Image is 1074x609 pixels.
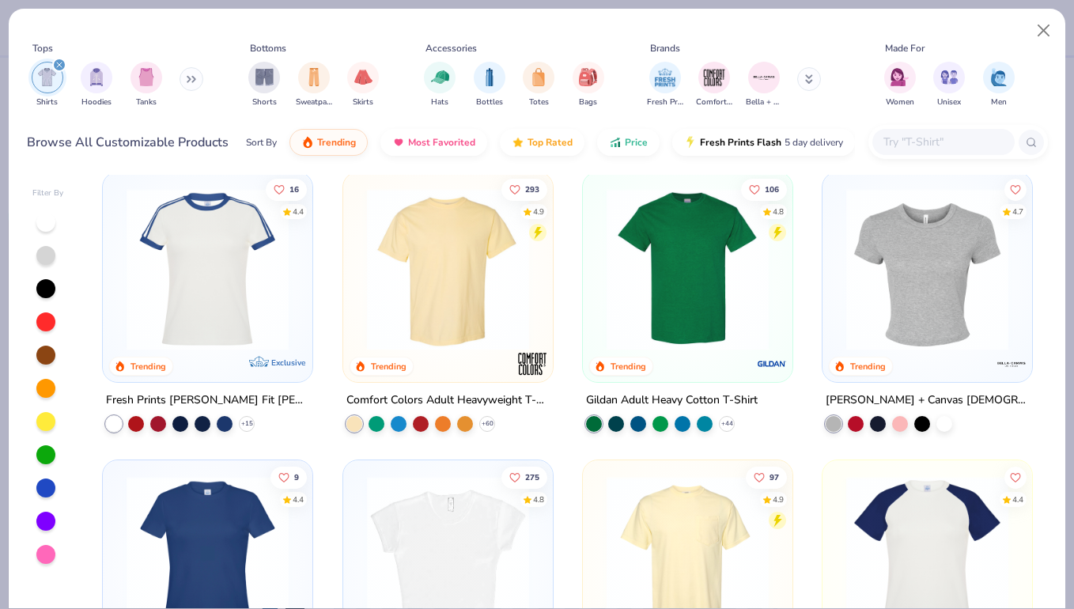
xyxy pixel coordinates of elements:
[255,68,274,86] img: Shorts Image
[27,133,229,152] div: Browse All Customizable Products
[119,188,297,350] img: e5540c4d-e74a-4e58-9a52-192fe86bec9f
[983,62,1015,108] div: filter for Men
[380,129,487,156] button: Most Favorited
[431,96,448,108] span: Hats
[138,68,155,86] img: Tanks Image
[296,62,332,108] button: filter button
[266,178,307,200] button: Like
[599,188,777,350] img: db319196-8705-402d-8b46-62aaa07ed94f
[130,62,162,108] button: filter button
[1004,178,1027,200] button: Like
[765,185,779,193] span: 106
[940,68,959,86] img: Unisex Image
[684,136,697,149] img: flash.gif
[289,185,299,193] span: 16
[597,129,660,156] button: Price
[408,136,475,149] span: Most Favorited
[741,178,787,200] button: Like
[579,68,596,86] img: Bags Image
[650,41,680,55] div: Brands
[81,96,112,108] span: Hoodies
[272,357,306,368] span: Exclusive
[996,348,1027,380] img: Bella + Canvas logo
[770,474,779,482] span: 97
[838,188,1016,350] img: aa15adeb-cc10-480b-b531-6e6e449d5067
[746,467,787,489] button: Like
[38,68,56,86] img: Shirts Image
[32,41,53,55] div: Tops
[246,135,277,149] div: Sort By
[481,419,493,429] span: + 60
[270,467,307,489] button: Like
[886,96,914,108] span: Women
[826,391,1029,410] div: [PERSON_NAME] + Canvas [DEMOGRAPHIC_DATA]' Micro Ribbed Baby Tee
[746,62,782,108] div: filter for Bella + Canvas
[773,206,784,217] div: 4.8
[933,62,965,108] button: filter button
[891,68,909,86] img: Women Image
[516,348,548,380] img: Comfort Colors logo
[523,62,554,108] div: filter for Totes
[81,62,112,108] div: filter for Hoodies
[1012,206,1023,217] div: 4.7
[241,419,253,429] span: + 15
[252,96,277,108] span: Shorts
[500,129,584,156] button: Top Rated
[702,66,726,89] img: Comfort Colors Image
[991,96,1007,108] span: Men
[773,494,784,506] div: 4.9
[573,62,604,108] div: filter for Bags
[317,136,356,149] span: Trending
[990,68,1008,86] img: Men Image
[106,391,309,410] div: Fresh Prints [PERSON_NAME] Fit [PERSON_NAME] Shirt with Stripes
[573,62,604,108] button: filter button
[586,391,758,410] div: Gildan Adult Heavy Cotton T-Shirt
[296,96,332,108] span: Sweatpants
[250,41,286,55] div: Bottoms
[937,96,961,108] span: Unisex
[293,206,304,217] div: 4.4
[32,187,64,199] div: Filter By
[647,96,683,108] span: Fresh Prints
[32,62,63,108] div: filter for Shirts
[777,188,955,350] img: c7959168-479a-4259-8c5e-120e54807d6b
[359,188,537,350] img: 029b8af0-80e6-406f-9fdc-fdf898547912
[353,96,373,108] span: Skirts
[579,96,597,108] span: Bags
[293,494,304,506] div: 4.4
[346,391,550,410] div: Comfort Colors Adult Heavyweight T-Shirt
[746,62,782,108] button: filter button
[524,474,539,482] span: 275
[248,62,280,108] div: filter for Shorts
[1029,16,1059,46] button: Close
[136,96,157,108] span: Tanks
[532,206,543,217] div: 4.9
[884,62,916,108] button: filter button
[529,96,549,108] span: Totes
[647,62,683,108] div: filter for Fresh Prints
[481,68,498,86] img: Bottles Image
[625,136,648,149] span: Price
[347,62,379,108] div: filter for Skirts
[746,96,782,108] span: Bella + Canvas
[700,136,781,149] span: Fresh Prints Flash
[884,62,916,108] div: filter for Women
[532,494,543,506] div: 4.8
[696,62,732,108] button: filter button
[524,185,539,193] span: 293
[696,96,732,108] span: Comfort Colors
[296,62,332,108] div: filter for Sweatpants
[501,178,546,200] button: Like
[647,62,683,108] button: filter button
[882,133,1004,151] input: Try "T-Shirt"
[720,419,732,429] span: + 44
[885,41,925,55] div: Made For
[32,62,63,108] button: filter button
[523,62,554,108] button: filter button
[530,68,547,86] img: Totes Image
[425,41,477,55] div: Accessories
[653,66,677,89] img: Fresh Prints Image
[424,62,456,108] button: filter button
[294,474,299,482] span: 9
[88,68,105,86] img: Hoodies Image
